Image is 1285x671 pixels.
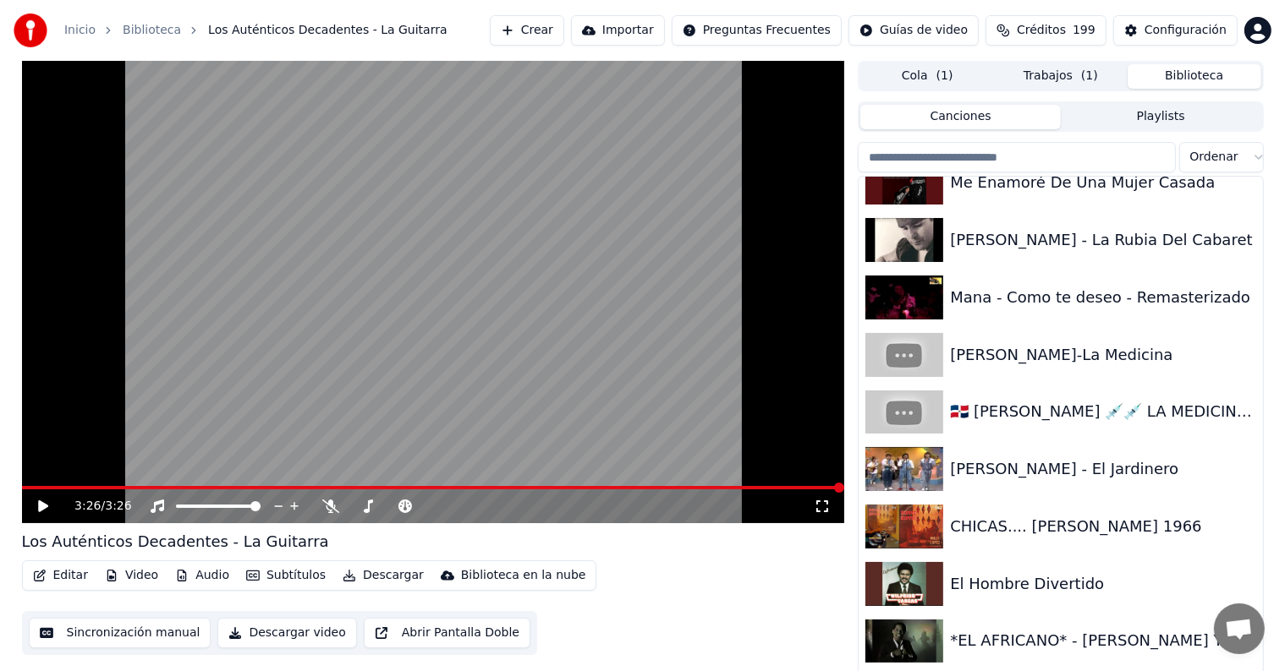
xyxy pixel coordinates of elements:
button: Video [98,564,165,587]
div: *EL AFRICANO* - [PERSON_NAME] Y SUS BEDUINOS - 1984 [950,629,1255,652]
div: Los Auténticos Decadentes - La Guitarra [22,530,329,554]
div: / [74,498,115,515]
div: Mana - Como te deseo - Remasterizado [950,286,1255,309]
div: Biblioteca en la nube [461,567,586,584]
span: Ordenar [1190,149,1238,166]
div: Me Enamoré De Una Mujer Casada [950,171,1255,194]
button: Subtítulos [239,564,332,587]
div: [PERSON_NAME] - El Jardinero [950,457,1255,481]
button: Crear [490,15,564,46]
button: Abrir Pantalla Doble [364,618,530,648]
span: Créditos [1017,22,1066,39]
button: Configuración [1113,15,1238,46]
button: Descargar video [217,618,356,648]
span: 3:26 [105,498,131,515]
span: Los Auténticos Decadentes - La Guitarra [208,22,447,39]
div: CHICAS.... [PERSON_NAME] 1966 [950,515,1255,538]
div: El Hombre Divertido [950,572,1255,596]
button: Descargar [336,564,431,587]
button: Cola [860,64,994,89]
a: Biblioteca [123,22,181,39]
button: Editar [26,564,95,587]
button: Guías de video [848,15,979,46]
button: Trabajos [994,64,1128,89]
button: Audio [168,564,236,587]
button: Canciones [860,105,1061,129]
span: 3:26 [74,498,101,515]
span: ( 1 ) [1081,68,1098,85]
button: Biblioteca [1128,64,1261,89]
div: [PERSON_NAME] - La Rubia Del Cabaret [950,228,1255,252]
nav: breadcrumb [64,22,448,39]
a: Inicio [64,22,96,39]
button: Sincronización manual [29,618,211,648]
span: 199 [1073,22,1096,39]
img: youka [14,14,47,47]
button: Playlists [1061,105,1261,129]
button: Créditos199 [986,15,1107,46]
span: ( 1 ) [936,68,953,85]
div: [PERSON_NAME]-La Medicina [950,343,1255,367]
div: 🇩🇴 [PERSON_NAME] 💉💉 LA MEDICINA 🚑 [950,400,1255,423]
div: Configuración [1145,22,1227,39]
button: Preguntas Frecuentes [672,15,842,46]
button: Importar [571,15,665,46]
div: Chat abierto [1214,603,1265,654]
